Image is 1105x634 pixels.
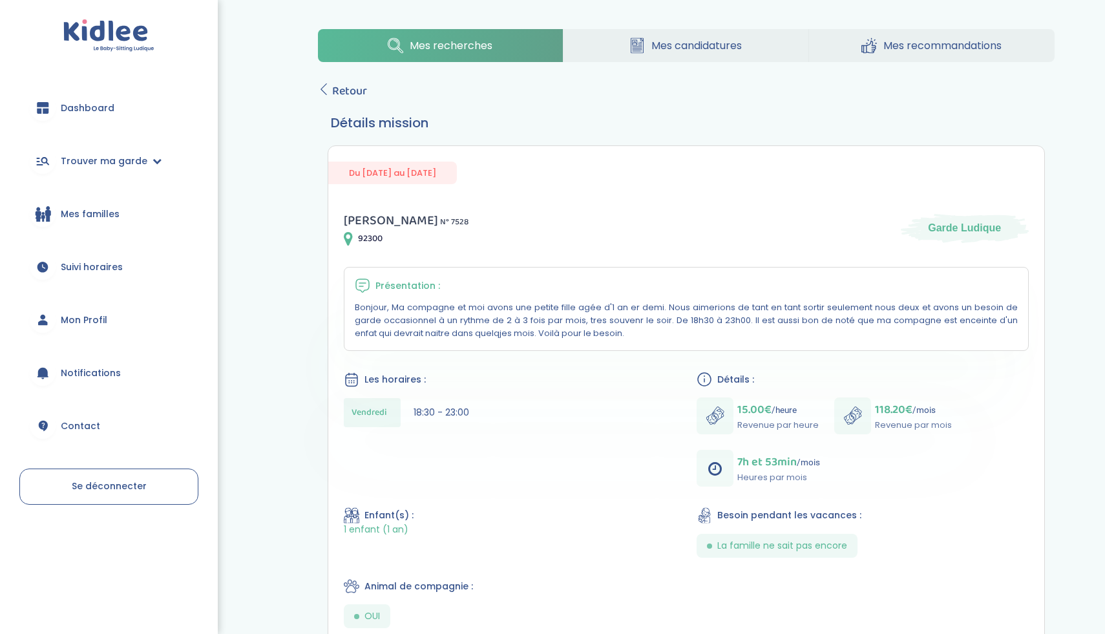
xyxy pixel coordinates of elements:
span: Mes recherches [410,37,492,54]
p: Revenue par heure [737,419,819,432]
span: Vendredi [352,406,387,419]
span: Enfant(s) : [364,509,414,522]
span: Se déconnecter [72,480,147,492]
span: Besoin pendant les vacances : [717,509,861,522]
span: Mes familles [61,207,120,221]
a: Dashboard [19,85,198,131]
span: La famille ne sait pas encore [717,539,847,553]
a: Mes candidatures [563,29,808,62]
p: Bonjour, Ma compagne et moi avons une petite fille agée d'1 an er demi. Nous aimerions de tant en... [355,301,1018,340]
a: Mes familles [19,191,198,237]
span: 118.20€ [875,401,912,419]
span: Retour [332,82,367,100]
span: N° 7528 [440,215,468,229]
span: OUI [364,609,380,623]
a: Retour [318,82,367,100]
p: /heure [737,401,819,419]
span: 18:30 - 23:00 [414,406,469,419]
span: Dashboard [61,101,114,115]
img: logo.svg [63,19,154,52]
span: Mon Profil [61,313,107,327]
a: Mes recommandations [809,29,1055,62]
span: Suivi horaires [61,260,123,274]
span: Détails : [717,373,754,386]
a: Suivi horaires [19,244,198,290]
a: Contact [19,403,198,449]
span: [PERSON_NAME] [344,210,438,231]
a: Se déconnecter [19,469,198,505]
span: Trouver ma garde [61,154,147,168]
span: Contact [61,419,100,433]
span: Mes candidatures [651,37,742,54]
span: 92300 [358,232,383,246]
a: Mes recherches [318,29,563,62]
span: Présentation : [375,279,440,293]
span: Garde Ludique [928,221,1001,235]
span: Du [DATE] au [DATE] [328,162,457,184]
h3: Détails mission [331,113,1042,132]
a: Mon Profil [19,297,198,343]
a: Notifications [19,350,198,396]
span: 15.00€ [737,401,772,419]
span: 7h et 53min [737,453,797,471]
p: Revenue par mois [875,419,952,432]
span: 1 enfant (1 an) [344,523,408,536]
span: Animal de compagnie : [364,580,473,593]
p: /mois [737,453,820,471]
p: /mois [875,401,952,419]
span: Les horaires : [364,373,426,386]
span: Mes recommandations [883,37,1002,54]
a: Trouver ma garde [19,138,198,184]
span: Notifications [61,366,121,380]
p: Heures par mois [737,471,820,484]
